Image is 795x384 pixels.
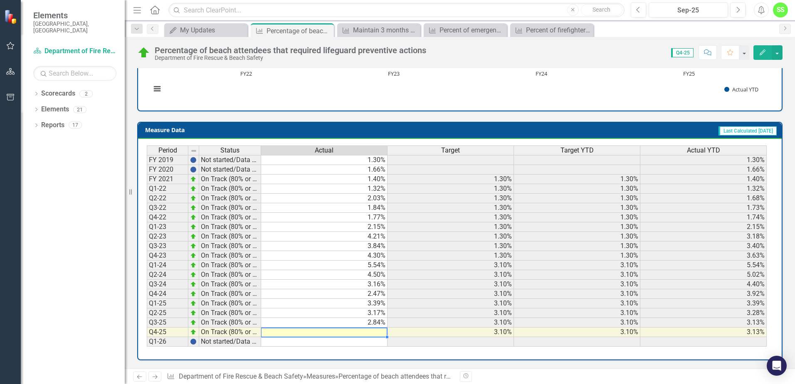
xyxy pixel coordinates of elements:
td: Not started/Data not yet available [199,337,261,347]
td: Q4-22 [147,213,188,222]
button: View chart menu, Chart [151,83,163,95]
td: 3.10% [514,280,640,289]
small: [GEOGRAPHIC_DATA], [GEOGRAPHIC_DATA] [33,20,116,34]
td: Q4-24 [147,289,188,299]
td: On Track (80% or higher) [199,222,261,232]
td: On Track (80% or higher) [199,203,261,213]
td: 1.30% [388,251,514,261]
img: BgCOk07PiH71IgAAAABJRU5ErkJggg== [190,157,197,163]
div: » » [167,372,454,382]
img: zOikAAAAAElFTkSuQmCC [190,233,197,240]
td: 3.10% [388,308,514,318]
span: Target [441,147,460,154]
td: 1.30% [514,251,640,261]
td: 1.30% [514,222,640,232]
span: Last Calculated [DATE] [718,126,777,135]
td: Q3-24 [147,280,188,289]
td: Q1-26 [147,337,188,347]
td: 1.30% [514,194,640,203]
div: Percent of firefighters meeting ISO training requirements [526,25,591,35]
img: zOikAAAAAElFTkSuQmCC [190,176,197,182]
td: 3.10% [514,308,640,318]
td: 1.32% [261,184,388,194]
img: zOikAAAAAElFTkSuQmCC [190,319,197,326]
div: Percentage of beach attendees that required lifeguard preventive actions [267,26,332,36]
td: On Track (80% or higher) [199,318,261,327]
td: 2.15% [261,222,388,232]
td: 1.30% [514,203,640,213]
div: Maintain 3 months supply of protective personnel equipment to reduce exposures to [MEDICAL_DATA] [353,25,418,35]
img: zOikAAAAAElFTkSuQmCC [190,310,197,316]
td: 1.66% [261,165,388,175]
a: Department of Fire Rescue & Beach Safety [33,47,116,56]
img: zOikAAAAAElFTkSuQmCC [190,300,197,307]
td: 1.77% [261,213,388,222]
td: 1.30% [388,222,514,232]
img: zOikAAAAAElFTkSuQmCC [190,204,197,211]
td: 1.30% [388,175,514,184]
span: Actual YTD [687,147,720,154]
td: On Track (80% or higher) [199,289,261,299]
td: 3.63% [640,251,767,261]
a: Measures [306,372,335,380]
td: On Track (80% or higher) [199,308,261,318]
td: 2.84% [261,318,388,327]
td: Q2-22 [147,194,188,203]
td: 3.84% [261,241,388,251]
td: 4.30% [261,251,388,261]
td: 3.28% [640,308,767,318]
text: FY23 [388,70,400,77]
td: 3.17% [261,308,388,318]
td: On Track (80% or higher) [199,280,261,289]
img: zOikAAAAAElFTkSuQmCC [190,243,197,249]
td: 1.30% [514,241,640,251]
td: 4.21% [261,232,388,241]
div: 17 [69,122,82,129]
a: My Updates [166,25,245,35]
div: Department of Fire Rescue & Beach Safety [155,55,426,61]
td: 3.39% [261,299,388,308]
div: Sep-25 [652,5,725,15]
text: FY22 [240,70,252,77]
a: Scorecards [41,89,75,98]
td: 3.10% [388,318,514,327]
td: On Track (80% or higher) [199,270,261,280]
td: 5.02% [640,270,767,280]
img: zOikAAAAAElFTkSuQmCC [190,214,197,221]
td: On Track (80% or higher) [199,194,261,203]
img: zOikAAAAAElFTkSuQmCC [190,252,197,259]
button: SS [773,2,788,17]
img: zOikAAAAAElFTkSuQmCC [190,262,197,268]
td: 3.16% [261,280,388,289]
button: Sep-25 [649,2,728,17]
img: zOikAAAAAElFTkSuQmCC [190,329,197,335]
td: 3.18% [640,232,767,241]
div: Open Intercom Messenger [767,356,787,376]
span: Search [593,6,610,13]
td: 1.30% [261,155,388,165]
td: Q1-22 [147,184,188,194]
td: 1.30% [388,203,514,213]
td: 3.39% [640,299,767,308]
td: 1.30% [514,232,640,241]
td: 1.30% [514,175,640,184]
td: Q4-23 [147,251,188,261]
img: ClearPoint Strategy [4,10,19,24]
td: 1.30% [514,184,640,194]
td: 3.10% [514,261,640,270]
td: 3.10% [514,327,640,337]
span: Q4-25 [671,48,694,57]
td: 1.30% [640,155,767,165]
td: 3.10% [388,270,514,280]
td: Q3-22 [147,203,188,213]
a: Maintain 3 months supply of protective personnel equipment to reduce exposures to [MEDICAL_DATA] [339,25,418,35]
td: On Track (80% or higher) [199,261,261,270]
td: Q2-24 [147,270,188,280]
div: Percentage of beach attendees that required lifeguard preventive actions [155,46,426,55]
img: zOikAAAAAElFTkSuQmCC [190,185,197,192]
td: 1.74% [640,213,767,222]
td: 1.30% [514,213,640,222]
td: FY 2021 [147,175,188,184]
td: 2.15% [640,222,767,232]
td: 2.47% [261,289,388,299]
